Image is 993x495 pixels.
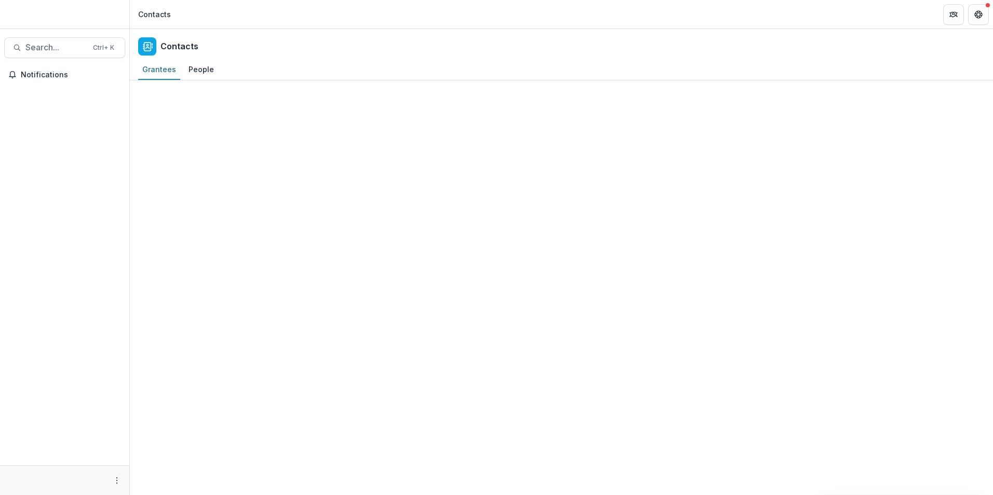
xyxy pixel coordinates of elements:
[134,7,175,22] nav: breadcrumb
[138,9,171,20] div: Contacts
[4,66,125,83] button: Notifications
[943,4,964,25] button: Partners
[111,474,123,487] button: More
[138,62,180,77] div: Grantees
[160,42,198,51] h2: Contacts
[968,4,989,25] button: Get Help
[184,62,218,77] div: People
[91,42,116,53] div: Ctrl + K
[25,43,87,52] span: Search...
[138,60,180,80] a: Grantees
[21,71,121,79] span: Notifications
[184,60,218,80] a: People
[4,37,125,58] button: Search...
